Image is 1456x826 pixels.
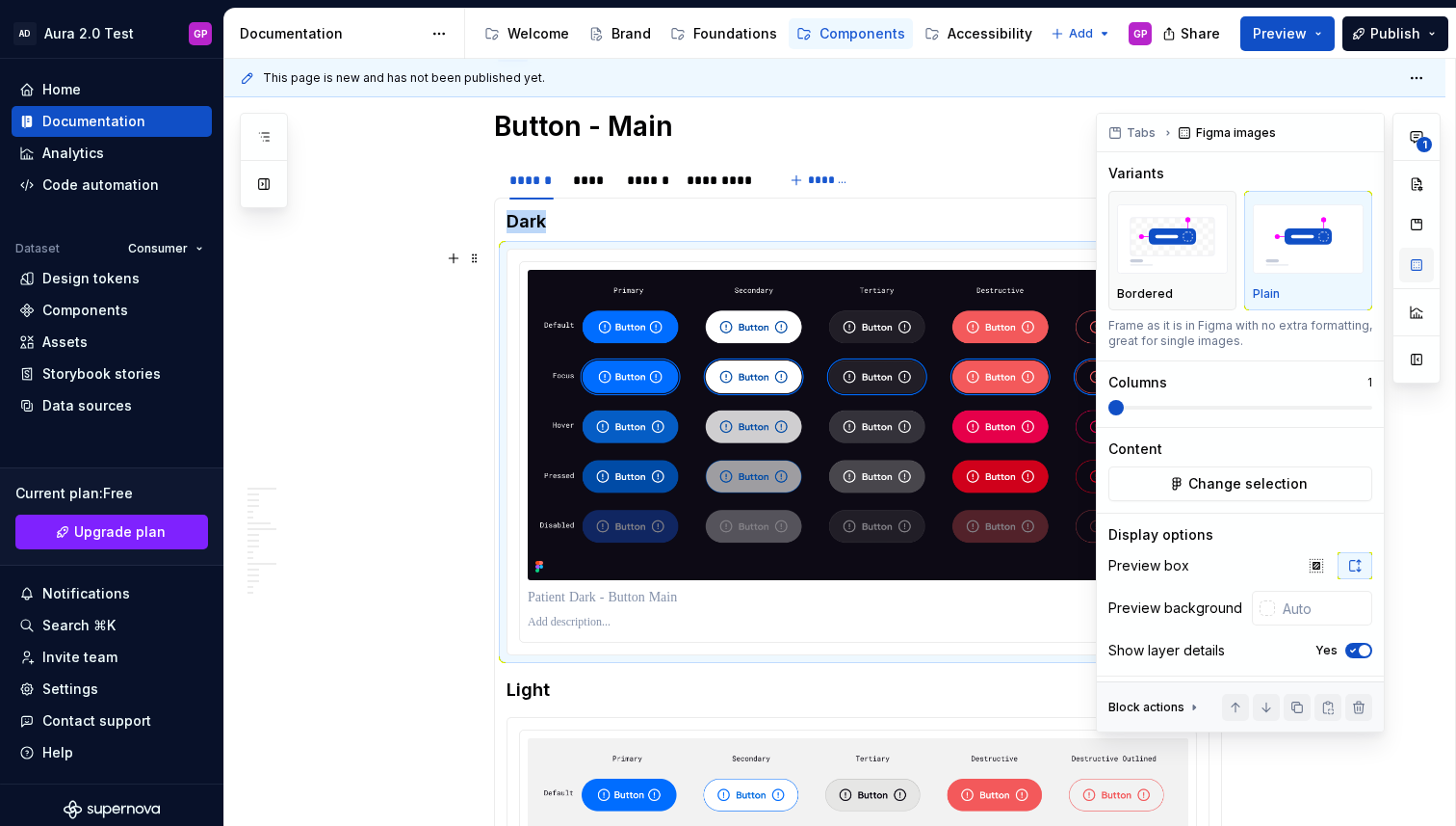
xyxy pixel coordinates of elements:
[1044,18,1173,49] a: Globalization
[42,269,140,288] div: Design tokens
[42,112,145,131] div: Documentation
[263,70,545,86] span: This page is new and has not been published yet.
[12,170,212,200] a: Code automation
[128,241,188,256] span: Consumer
[12,642,212,673] a: Invite team
[42,584,130,603] div: Notifications
[507,24,569,43] div: Welcome
[15,484,208,503] div: Current plan : Free
[12,74,212,105] a: Home
[12,263,212,294] a: Design tokens
[1370,24,1420,43] span: Publish
[15,241,60,256] div: Dataset
[42,301,128,320] div: Components
[494,109,1222,144] h1: Button - Main
[663,18,785,49] a: Foundations
[611,24,651,43] div: Brand
[948,24,1032,43] div: Accessibility
[1045,20,1117,47] button: Add
[1069,26,1093,41] span: Add
[12,674,212,705] a: Settings
[12,327,212,358] a: Assets
[693,24,777,43] div: Foundations
[1253,24,1307,43] span: Preview
[119,235,212,262] button: Consumer
[240,24,422,43] div: Documentation
[917,18,1040,49] a: Accessibility
[4,13,220,54] button: ADAura 2.0 TestGP
[12,610,212,641] button: Search ⌘K
[1153,16,1233,51] button: Share
[15,515,208,549] button: Upgrade plan
[1240,16,1335,51] button: Preview
[74,522,166,542] span: Upgrade plan
[42,711,151,731] div: Contact support
[42,679,98,699] div: Settings
[12,295,212,326] a: Components
[42,364,161,384] div: Storybook stories
[12,706,212,736] button: Contact support
[42,144,104,163] div: Analytics
[12,737,212,768] button: Help
[12,138,212,169] a: Analytics
[42,80,81,99] div: Home
[507,210,1209,233] h4: Dark
[44,24,134,43] div: Aura 2.0 Test
[64,800,160,819] svg: Supernova Logo
[12,578,212,609] button: Notifications
[12,359,212,389] a: Storybook stories
[42,333,88,352] div: Assets
[1342,16,1448,51] button: Publish
[13,22,37,45] div: AD
[42,743,73,762] div: Help
[581,18,659,49] a: Brand
[194,26,208,41] div: GP
[507,679,1209,702] h4: Light
[789,18,913,49] a: Components
[42,616,116,635] div: Search ⌘K
[477,18,577,49] a: Welcome
[1181,24,1220,43] span: Share
[819,24,905,43] div: Components
[42,648,117,667] div: Invite team
[477,14,1041,53] div: Page tree
[42,175,159,195] div: Code automation
[1133,26,1148,41] div: GP
[42,396,132,415] div: Data sources
[12,390,212,421] a: Data sources
[12,106,212,137] a: Documentation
